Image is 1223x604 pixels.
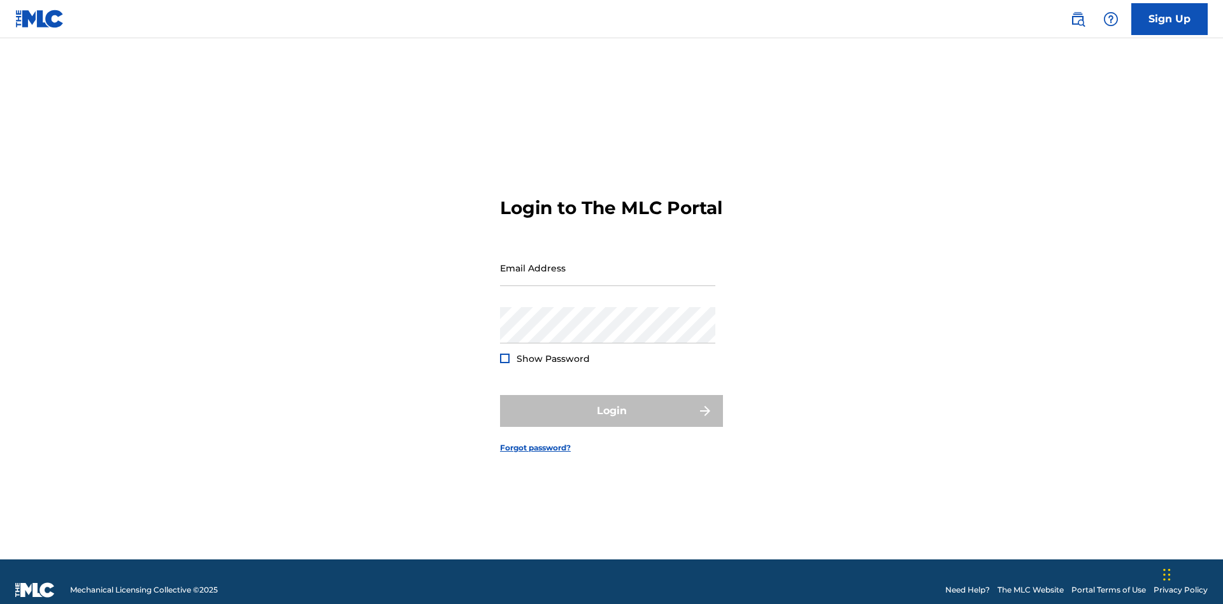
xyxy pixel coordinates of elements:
[945,584,990,596] a: Need Help?
[500,197,722,219] h3: Login to The MLC Portal
[1098,6,1124,32] div: Help
[70,584,218,596] span: Mechanical Licensing Collective © 2025
[15,10,64,28] img: MLC Logo
[517,353,590,364] span: Show Password
[998,584,1064,596] a: The MLC Website
[1154,584,1208,596] a: Privacy Policy
[1071,584,1146,596] a: Portal Terms of Use
[1103,11,1119,27] img: help
[1065,6,1091,32] a: Public Search
[1070,11,1085,27] img: search
[15,582,55,598] img: logo
[1131,3,1208,35] a: Sign Up
[1159,543,1223,604] iframe: Chat Widget
[1163,556,1171,594] div: Drag
[500,442,571,454] a: Forgot password?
